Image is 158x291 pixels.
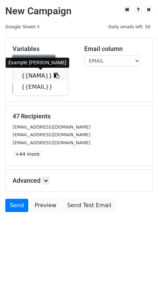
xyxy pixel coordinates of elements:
h5: Advanced [13,177,145,184]
a: Daily emails left: 50 [106,24,153,29]
small: [EMAIL_ADDRESS][DOMAIN_NAME] [13,140,91,145]
a: X [37,24,40,29]
div: Example: [PERSON_NAME] [6,58,69,68]
small: Google Sheet: [5,24,40,29]
h5: Variables [13,45,74,53]
small: [EMAIL_ADDRESS][DOMAIN_NAME] [13,132,91,137]
a: Send [5,199,28,212]
span: Daily emails left: 50 [106,23,153,31]
h5: 47 Recipients [13,112,145,120]
a: Send Test Email [63,199,116,212]
small: [EMAIL_ADDRESS][DOMAIN_NAME] [13,124,91,130]
a: {{NAMA}} [13,70,68,81]
a: Preview [30,199,61,212]
h2: New Campaign [5,5,153,17]
iframe: Chat Widget [123,257,158,291]
a: {{EMAIL}} [13,81,68,93]
h5: Email column [84,45,145,53]
a: +44 more [13,150,42,159]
